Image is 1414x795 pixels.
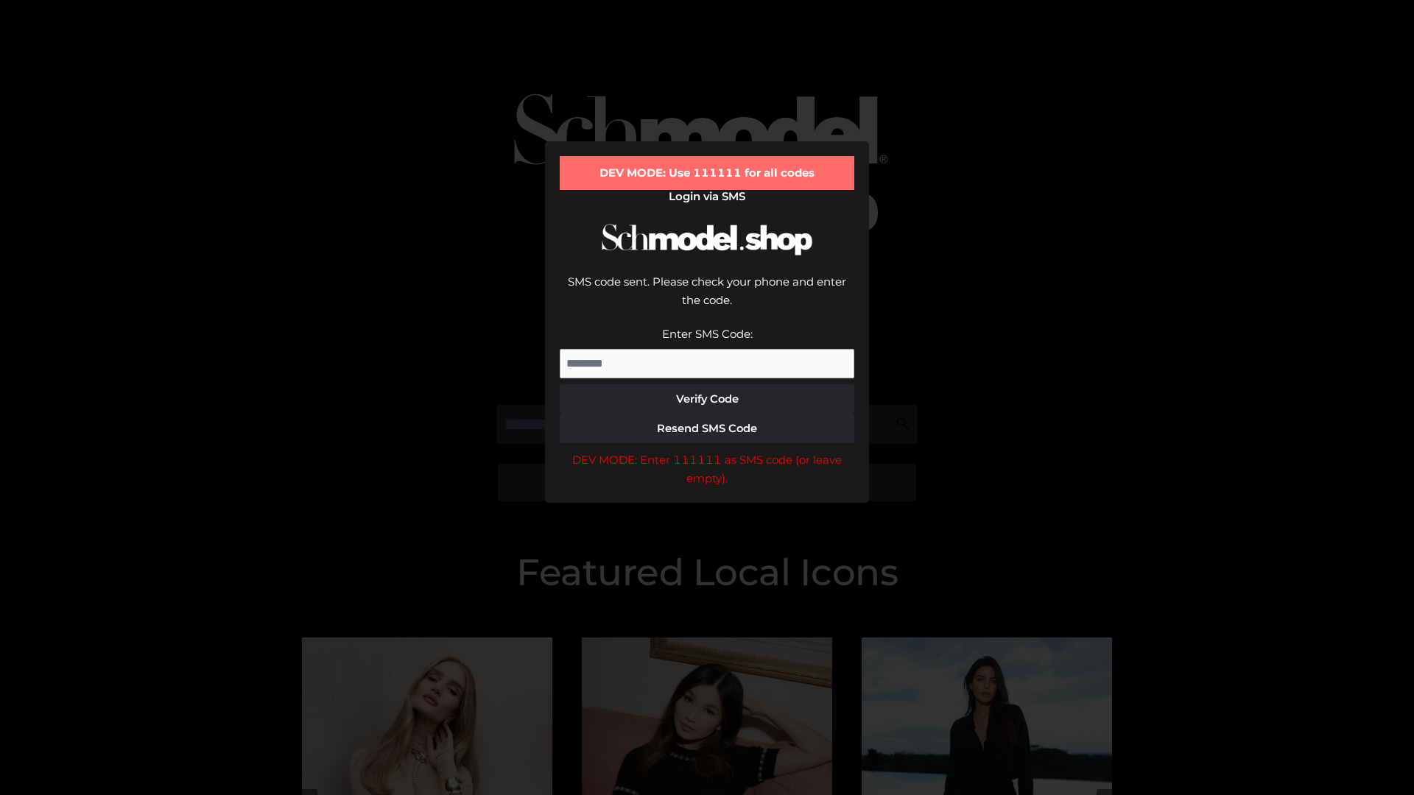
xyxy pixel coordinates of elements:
[560,156,854,190] div: DEV MODE: Use 111111 for all codes
[560,384,854,414] button: Verify Code
[560,451,854,488] div: DEV MODE: Enter 111111 as SMS code (or leave empty).
[662,327,753,341] label: Enter SMS Code:
[597,211,817,269] img: Schmodel Logo
[560,414,854,443] button: Resend SMS Code
[560,272,854,325] div: SMS code sent. Please check your phone and enter the code.
[560,190,854,203] h2: Login via SMS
